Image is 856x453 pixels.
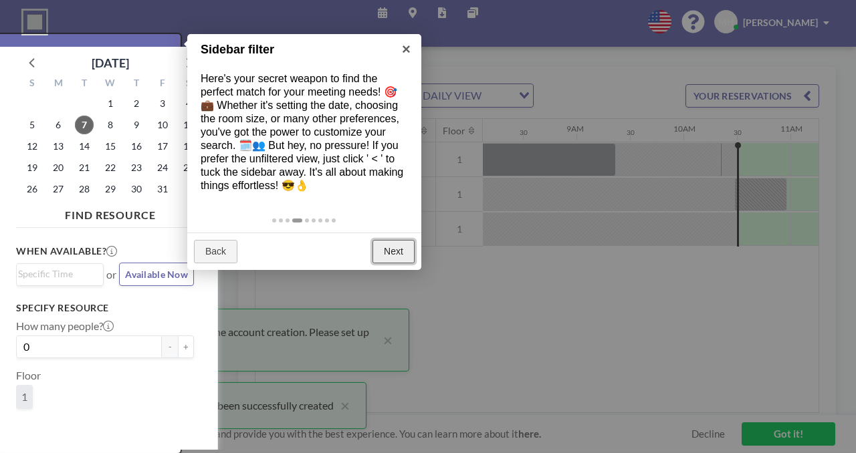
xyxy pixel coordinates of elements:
button: + [178,335,194,358]
a: Back [194,240,237,264]
div: Here's your secret weapon to find the perfect match for your meeting needs! 🎯💼 Whether it's setti... [187,59,421,206]
a: Next [372,240,415,264]
a: × [391,34,421,64]
h1: Sidebar filter [201,41,387,59]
